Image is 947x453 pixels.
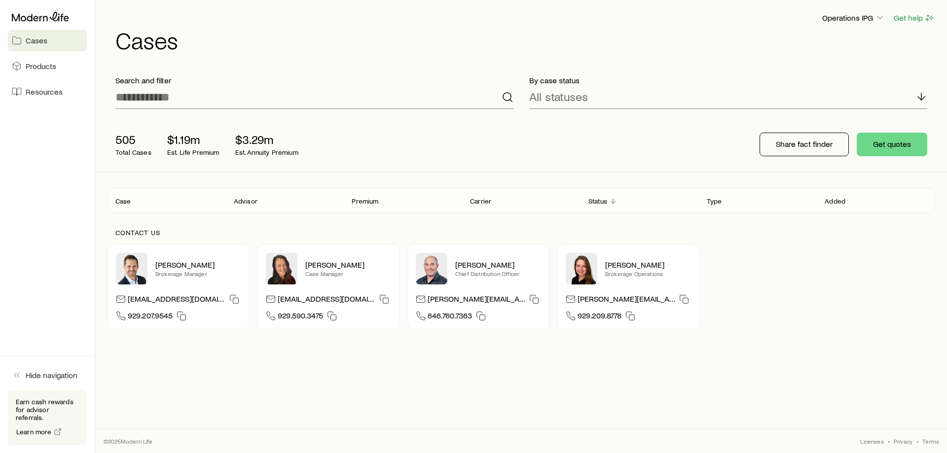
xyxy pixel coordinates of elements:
p: [PERSON_NAME] [605,260,691,270]
p: [EMAIL_ADDRESS][DOMAIN_NAME] [128,294,225,307]
button: Get quotes [857,133,927,156]
a: Licenses [860,437,883,445]
p: [PERSON_NAME] [455,260,541,270]
p: $3.29m [235,133,298,146]
button: Share fact finder [760,133,849,156]
img: Dan Pierson [416,253,447,284]
img: Nick Weiler [116,253,147,284]
a: Cases [8,30,87,51]
p: [PERSON_NAME][EMAIL_ADDRESS][DOMAIN_NAME] [578,294,675,307]
p: Chief Distribution Officer [455,270,541,278]
p: $1.19m [167,133,219,146]
p: By case status [529,75,927,85]
p: Case Manager [305,270,391,278]
span: Cases [26,35,47,45]
div: Client cases [108,188,935,213]
span: Products [26,61,56,71]
p: Case [115,197,131,205]
span: 929.590.3475 [278,311,323,324]
p: [PERSON_NAME] [155,260,241,270]
p: [EMAIL_ADDRESS][DOMAIN_NAME] [278,294,375,307]
button: Get help [893,12,935,24]
p: Share fact finder [776,139,833,149]
span: • [888,437,890,445]
p: Contact us [115,229,927,237]
p: Total Cases [115,148,151,156]
h1: Cases [115,28,935,52]
span: Resources [26,87,63,97]
span: • [916,437,918,445]
p: Est. Life Premium [167,148,219,156]
p: [PERSON_NAME][EMAIL_ADDRESS][DOMAIN_NAME] [428,294,525,307]
p: Added [825,197,845,205]
p: [PERSON_NAME] [305,260,391,270]
p: Carrier [470,197,491,205]
p: Type [707,197,722,205]
p: Status [588,197,607,205]
span: Hide navigation [26,370,77,380]
button: Operations IPG [822,12,885,24]
p: Est. Annuity Premium [235,148,298,156]
a: Terms [922,437,939,445]
img: Abby McGuigan [266,253,297,284]
p: Advisor [234,197,257,205]
p: All statuses [529,90,588,104]
p: Earn cash rewards for advisor referrals. [16,398,79,421]
p: 505 [115,133,151,146]
p: Operations IPG [822,13,885,23]
p: Brokerage Manager [155,270,241,278]
a: Privacy [894,437,912,445]
p: Premium [352,197,378,205]
a: Products [8,55,87,77]
span: 929.209.8778 [578,311,621,324]
span: 646.760.7363 [428,311,472,324]
img: Ellen Wall [566,253,597,284]
div: Earn cash rewards for advisor referrals.Learn more [8,390,87,445]
p: © 2025 Modern Life [104,437,153,445]
p: Brokerage Operations [605,270,691,278]
a: Resources [8,81,87,103]
button: Hide navigation [8,364,87,386]
p: Search and filter [115,75,513,85]
span: Learn more [16,428,52,435]
span: 929.207.9545 [128,311,173,324]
